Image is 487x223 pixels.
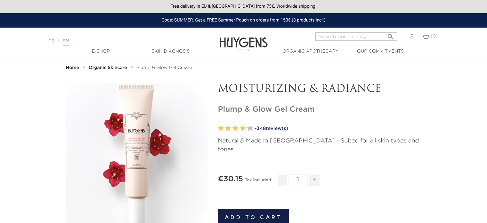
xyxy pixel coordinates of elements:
[218,83,421,95] p: MOISTURIZING & RADIANCE
[136,65,192,70] a: Plump & Glow Gel Cream
[232,124,238,133] label: 3
[220,27,268,52] img: Huygens
[139,48,203,55] a: Skin Diagnosis
[218,124,224,133] label: 1
[218,137,421,154] p: Natural & Made in [GEOGRAPHIC_DATA] - Suited for all skin types and tones
[431,34,438,39] span: (0)
[66,65,81,70] a: Home
[218,175,243,183] span: €30.15
[385,30,396,39] button: 
[256,126,266,131] span: 348
[247,124,253,133] label: 5
[89,65,127,70] strong: Organic Skincare
[218,105,421,114] h1: Plump & Glow Gel Cream
[89,65,129,70] a: Organic Skincare
[245,173,271,191] div: Tax included
[49,39,55,43] a: FR
[240,124,246,133] label: 4
[69,48,133,55] a: E-Shop
[45,37,198,45] div: |
[255,124,421,133] a: -348review(s)
[288,174,308,185] input: Quantity
[279,48,343,55] a: Organic Apothecary
[63,39,69,46] a: EN
[309,175,320,186] span: +
[387,31,394,39] i: 
[315,32,397,41] input: Search
[348,48,412,55] a: Our commitments
[225,124,231,133] label: 2
[278,175,287,186] span: -
[66,65,79,70] strong: Home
